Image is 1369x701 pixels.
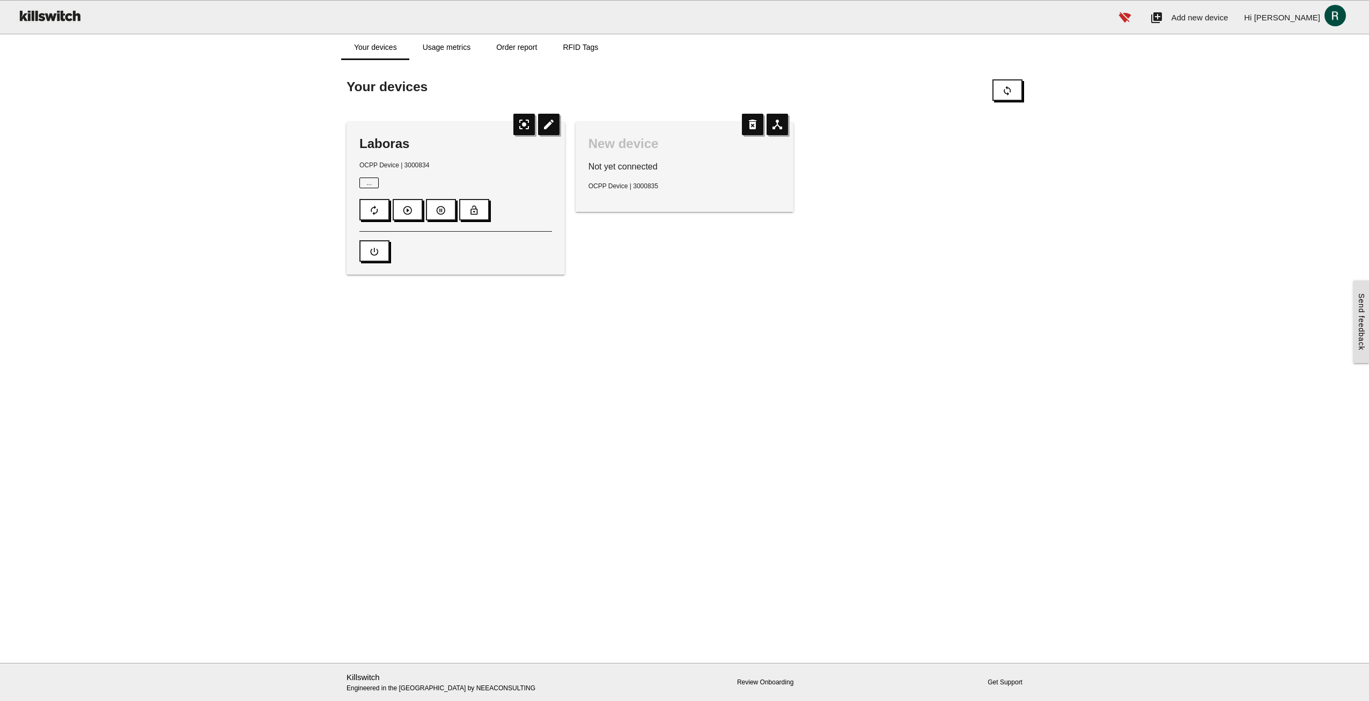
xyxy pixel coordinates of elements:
[737,678,793,686] a: Review Onboarding
[588,160,781,173] p: Not yet connected
[1118,1,1131,35] i: signal_wifi_off
[1353,281,1369,363] a: Send feedback
[347,673,380,682] a: Killswitch
[393,199,423,220] button: play_circle_outline
[992,79,1022,101] button: sync
[1171,13,1228,22] span: Add new device
[483,34,550,60] a: Order report
[359,161,429,169] span: OCPP Device | 3000834
[513,114,535,135] i: center_focus_strong
[588,135,781,152] div: New device
[347,672,565,693] p: Engineered in the [GEOGRAPHIC_DATA] by NEEACONSULTING
[988,678,1022,686] a: Get Support
[410,34,483,60] a: Usage metrics
[538,114,560,135] i: edit
[742,114,763,135] i: delete_forever
[436,200,446,220] i: pause_circle_outline
[402,200,413,220] i: play_circle_outline
[426,199,456,220] button: pause_circle_outline
[1244,13,1252,22] span: Hi
[1150,1,1163,35] i: add_to_photos
[359,240,389,262] button: power_settings_new
[550,34,611,60] a: RFID Tags
[16,1,83,31] img: ks-logo-black-160-b.png
[359,199,389,220] button: autorenew
[369,241,380,262] i: power_settings_new
[767,114,788,135] i: device_hub
[469,200,480,220] i: lock_open
[1320,1,1350,31] img: ACg8ocK2Jrgv-NoyzcfeTPssR0RFM1-LuJUSD78phVVfqF40IWzBLg=s96-c
[347,79,428,94] span: Your devices
[588,182,658,190] span: OCPP Device | 3000835
[359,178,379,188] span: ...
[341,34,410,60] a: Your devices
[369,200,380,220] i: autorenew
[1002,80,1013,101] i: sync
[1254,13,1320,22] span: [PERSON_NAME]
[459,199,489,220] button: lock_open
[359,135,552,152] div: Laboras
